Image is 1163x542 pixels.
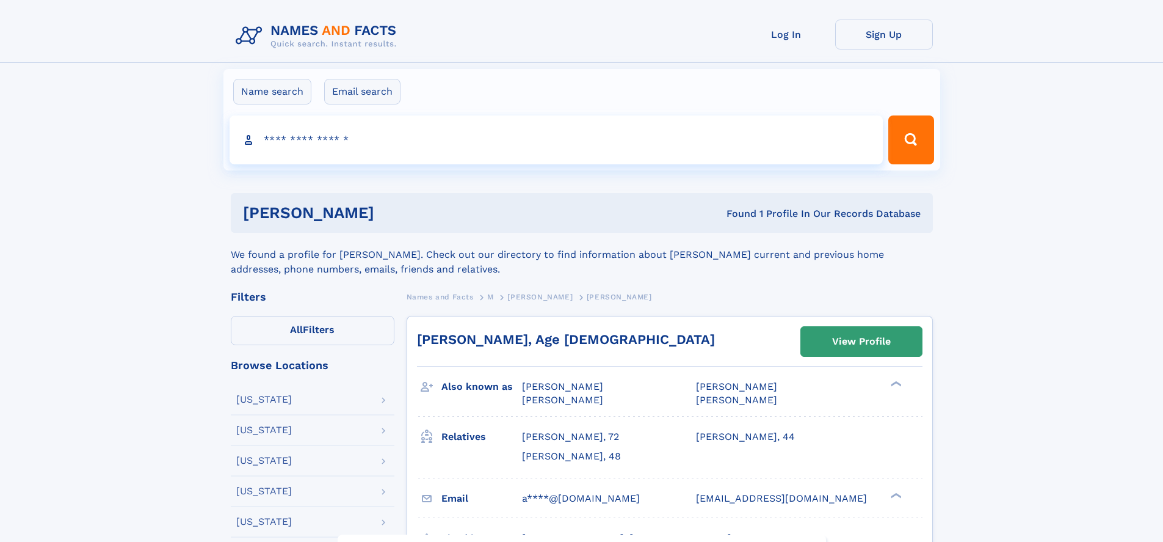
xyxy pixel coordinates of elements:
span: [PERSON_NAME] [696,394,777,406]
h3: Email [441,488,522,509]
a: Log In [737,20,835,49]
div: [US_STATE] [236,517,292,527]
button: Search Button [888,115,933,164]
span: [PERSON_NAME] [522,394,603,406]
div: ❯ [888,380,902,388]
div: Filters [231,291,394,302]
label: Email search [324,79,400,104]
div: [US_STATE] [236,486,292,496]
h3: Also known as [441,376,522,397]
a: [PERSON_NAME], Age [DEMOGRAPHIC_DATA] [417,332,715,347]
span: M [487,293,494,301]
div: [US_STATE] [236,395,292,405]
a: View Profile [801,327,922,356]
h1: [PERSON_NAME] [243,205,551,221]
span: All [290,324,303,335]
span: [EMAIL_ADDRESS][DOMAIN_NAME] [696,493,867,504]
a: [PERSON_NAME] [507,289,573,304]
div: [US_STATE] [236,425,292,435]
a: Names and Facts [407,289,474,304]
a: Sign Up [835,20,933,49]
span: [PERSON_NAME] [507,293,573,301]
div: ❯ [888,491,902,499]
a: [PERSON_NAME], 48 [522,450,621,463]
span: [PERSON_NAME] [522,381,603,392]
input: search input [230,115,883,164]
a: [PERSON_NAME], 44 [696,430,795,444]
label: Filters [231,316,394,345]
span: [PERSON_NAME] [696,381,777,392]
div: We found a profile for [PERSON_NAME]. Check out our directory to find information about [PERSON_N... [231,233,933,277]
div: View Profile [832,328,891,356]
img: Logo Names and Facts [231,20,407,53]
a: [PERSON_NAME], 72 [522,430,619,444]
div: Browse Locations [231,360,394,371]
span: [PERSON_NAME] [587,293,652,301]
div: Found 1 Profile In Our Records Database [550,207,921,221]
div: [US_STATE] [236,456,292,466]
label: Name search [233,79,311,104]
a: M [487,289,494,304]
h3: Relatives [441,427,522,447]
